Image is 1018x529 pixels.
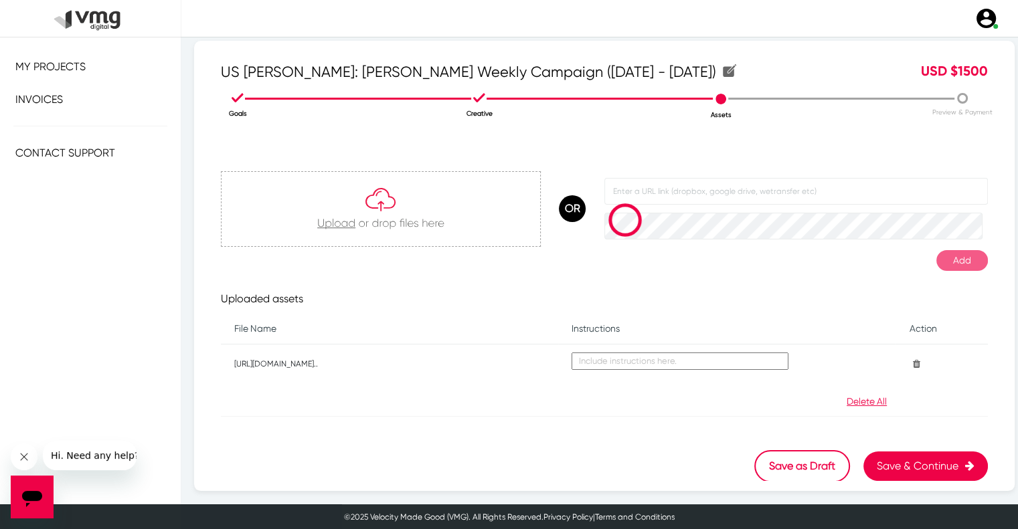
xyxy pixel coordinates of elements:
a: Terms and Conditions [595,512,675,522]
a: Privacy Policy [543,512,593,522]
iframe: Close message [11,443,37,470]
img: user [974,7,998,30]
th: Action [896,314,988,344]
span: Invoices [15,93,63,106]
input: Enter a URL link (dropbox, google drive, wetransfer etc) [604,178,988,205]
p: Goals [117,108,358,118]
span: Hi. Need any help? [8,9,96,20]
p: OR [559,195,586,222]
img: create.svg [723,64,736,77]
iframe: Message from company [43,441,137,470]
button: Save as Draft [754,450,850,482]
p: [URL][DOMAIN_NAME].. [234,358,545,370]
a: user [966,7,1005,30]
p: Uploaded assets [221,291,988,307]
iframe: Button to launch messaging window [11,475,54,518]
span: My Projects [15,60,86,73]
span: Contact Support [15,146,115,159]
div: 1500 [801,61,998,83]
p: Creative [359,108,600,118]
button: Save & Continue [863,451,988,481]
i: Delete [909,359,920,368]
th: Instructions [558,314,896,344]
span: USD $ [921,63,958,79]
p: Assets [600,110,841,120]
span: US [PERSON_NAME]: [PERSON_NAME] Weekly Campaign ([DATE] - [DATE]) [221,61,736,83]
a: Delete All [847,396,887,407]
th: File Name [221,314,558,344]
button: Add [936,250,988,271]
